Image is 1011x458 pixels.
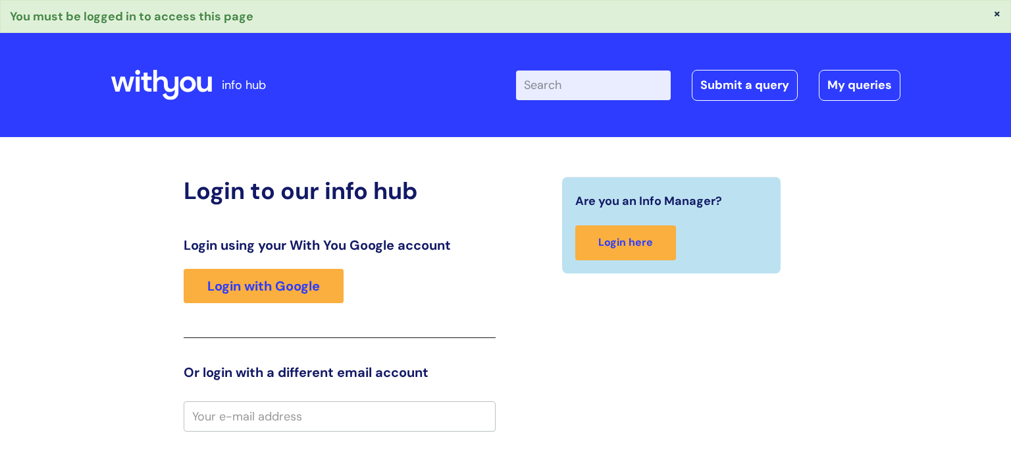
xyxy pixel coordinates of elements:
a: Login with Google [184,269,344,303]
span: Are you an Info Manager? [575,190,722,212]
a: Submit a query [692,70,798,100]
p: info hub [222,74,266,96]
h3: Or login with a different email account [184,364,496,380]
h3: Login using your With You Google account [184,237,496,253]
input: Your e-mail address [184,401,496,432]
a: My queries [819,70,900,100]
input: Search [516,71,671,100]
button: × [993,7,1001,19]
a: Login here [575,225,676,260]
h2: Login to our info hub [184,177,496,205]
